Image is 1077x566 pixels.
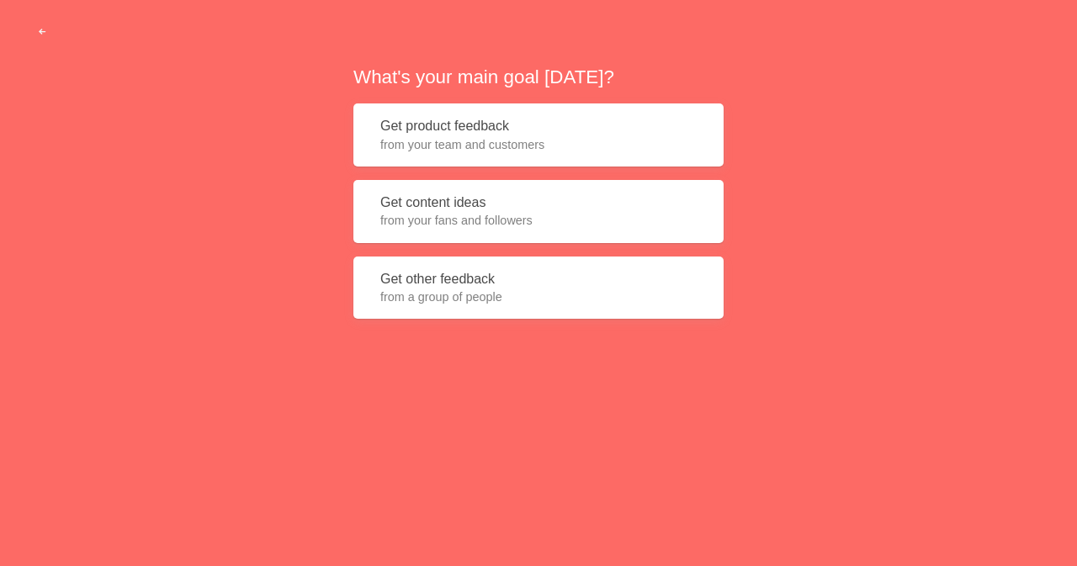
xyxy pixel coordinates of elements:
[353,180,724,243] button: Get content ideasfrom your fans and followers
[353,64,724,90] h2: What's your main goal [DATE]?
[380,212,697,229] span: from your fans and followers
[353,257,724,320] button: Get other feedbackfrom a group of people
[380,288,697,305] span: from a group of people
[380,136,697,153] span: from your team and customers
[353,103,724,167] button: Get product feedbackfrom your team and customers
